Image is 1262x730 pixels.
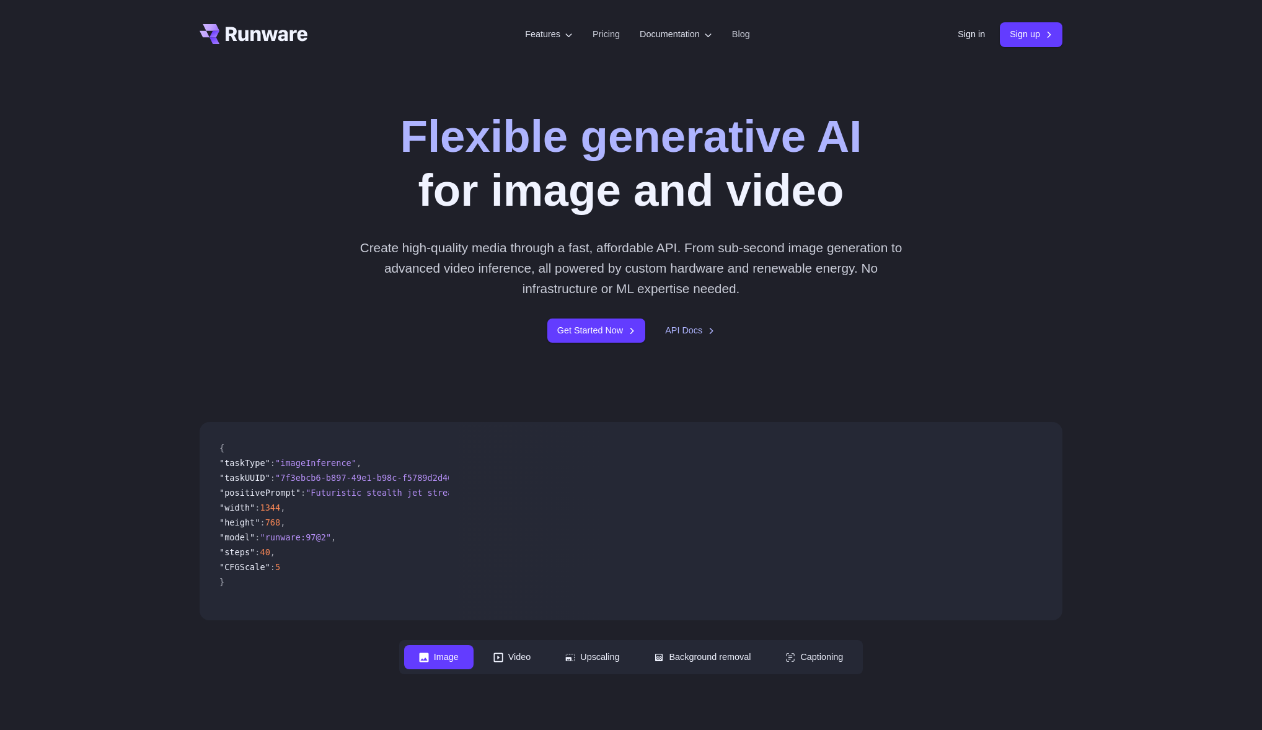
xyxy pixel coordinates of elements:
[219,577,224,587] span: }
[270,473,275,483] span: :
[200,24,307,44] a: Go to /
[280,517,285,527] span: ,
[355,237,907,299] p: Create high-quality media through a fast, affordable API. From sub-second image generation to adv...
[732,27,750,42] a: Blog
[219,547,255,557] span: "steps"
[479,645,546,669] button: Video
[219,517,260,527] span: "height"
[255,503,260,512] span: :
[255,532,260,542] span: :
[219,473,270,483] span: "taskUUID"
[665,323,715,338] a: API Docs
[265,517,281,527] span: 768
[275,458,356,468] span: "imageInference"
[219,503,255,512] span: "width"
[275,473,468,483] span: "7f3ebcb6-b897-49e1-b98c-f5789d2d40d7"
[639,645,766,669] button: Background removal
[260,547,270,557] span: 40
[550,645,634,669] button: Upscaling
[593,27,620,42] a: Pricing
[219,488,301,498] span: "positivePrompt"
[219,562,270,572] span: "CFGScale"
[525,27,573,42] label: Features
[958,27,985,42] a: Sign in
[280,503,285,512] span: ,
[270,562,275,572] span: :
[640,27,712,42] label: Documentation
[260,503,280,512] span: 1344
[219,443,224,453] span: {
[219,532,255,542] span: "model"
[547,319,645,343] a: Get Started Now
[356,458,361,468] span: ,
[1000,22,1062,46] a: Sign up
[400,109,862,218] h1: for image and video
[404,645,474,669] button: Image
[770,645,858,669] button: Captioning
[275,562,280,572] span: 5
[270,547,275,557] span: ,
[301,488,306,498] span: :
[270,458,275,468] span: :
[260,532,331,542] span: "runware:97@2"
[255,547,260,557] span: :
[260,517,265,527] span: :
[331,532,336,542] span: ,
[219,458,270,468] span: "taskType"
[306,488,767,498] span: "Futuristic stealth jet streaking through a neon-lit cityscape with glowing purple exhaust"
[400,111,862,161] strong: Flexible generative AI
